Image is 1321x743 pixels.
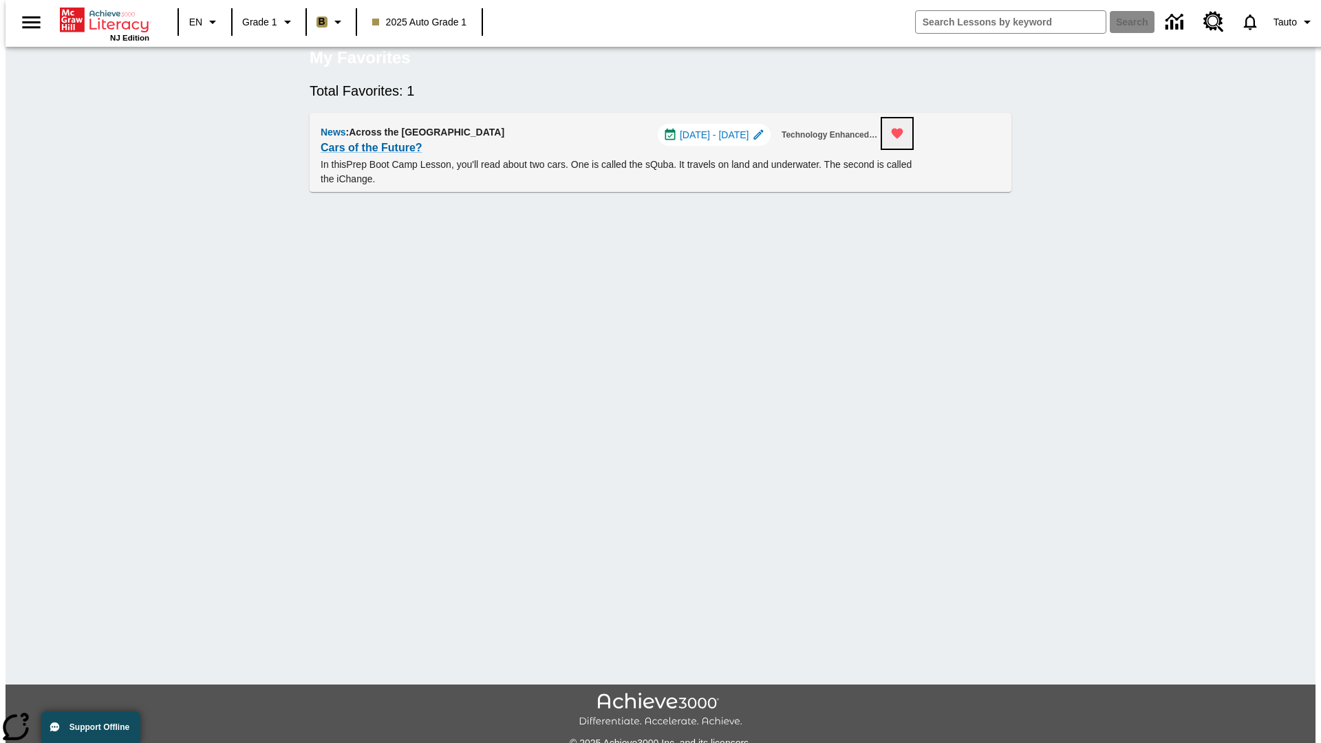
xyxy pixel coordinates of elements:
[776,124,885,147] button: Technology Enhanced Item
[242,15,277,30] span: Grade 1
[60,5,149,42] div: Home
[782,128,879,142] span: Technology Enhanced Item
[882,118,912,149] button: Remove from Favorites
[311,10,352,34] button: Boost Class color is light brown. Change class color
[237,10,301,34] button: Grade: Grade 1, Select a grade
[579,693,742,728] img: Achieve3000 Differentiate Accelerate Achieve
[69,722,129,732] span: Support Offline
[321,159,912,184] testabrev: Prep Boot Camp Lesson, you'll read about two cars. One is called the sQuba. It travels on land an...
[110,34,149,42] span: NJ Edition
[310,80,1011,102] h6: Total Favorites: 1
[658,124,771,146] div: Jul 01 - Aug 01 Choose Dates
[321,158,912,186] p: In this
[310,47,411,69] h5: My Favorites
[916,11,1106,33] input: search field
[346,127,505,138] span: : Across the [GEOGRAPHIC_DATA]
[183,10,227,34] button: Language: EN, Select a language
[321,127,346,138] span: News
[189,15,202,30] span: EN
[1268,10,1321,34] button: Profile/Settings
[41,711,140,743] button: Support Offline
[680,128,749,142] span: [DATE] - [DATE]
[1157,3,1195,41] a: Data Center
[1232,4,1268,40] a: Notifications
[372,15,467,30] span: 2025 Auto Grade 1
[1195,3,1232,41] a: Resource Center, Will open in new tab
[1274,15,1297,30] span: Tauto
[319,13,325,30] span: B
[60,6,149,34] a: Home
[321,138,422,158] a: Cars of the Future?
[11,2,52,43] button: Open side menu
